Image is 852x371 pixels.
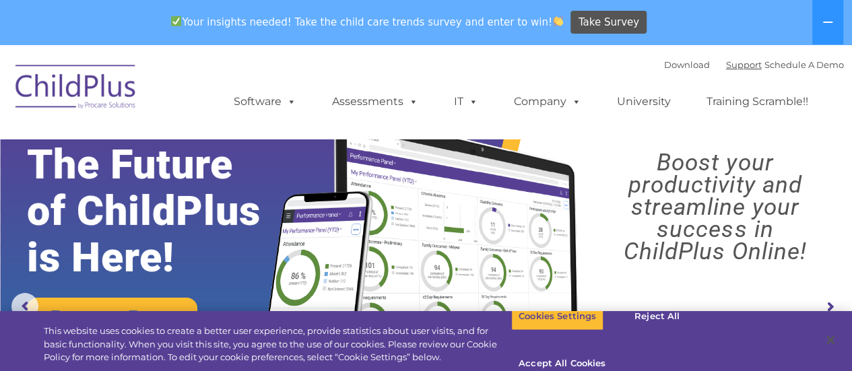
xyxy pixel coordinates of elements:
button: Cookies Settings [511,302,603,331]
img: ✅ [171,16,181,26]
a: Take Survey [570,11,647,34]
a: Schedule A Demo [764,59,844,70]
a: Support [726,59,762,70]
span: Phone number [187,144,244,154]
button: Close [816,325,845,355]
a: Company [500,88,595,115]
span: Your insights needed! Take the child care trends survey and enter to win! [166,9,569,35]
img: 👏 [553,16,563,26]
a: Software [220,88,310,115]
img: ChildPlus by Procare Solutions [9,55,143,123]
font: | [664,59,844,70]
rs-layer: Boost your productivity and streamline your success in ChildPlus Online! [589,151,841,263]
a: Request a Demo [27,298,197,335]
a: Download [664,59,710,70]
span: Last name [187,89,228,99]
button: Reject All [615,302,699,331]
a: University [603,88,684,115]
span: Take Survey [579,11,639,34]
rs-layer: The Future of ChildPlus is Here! [27,141,299,281]
a: IT [440,88,492,115]
a: Assessments [319,88,432,115]
div: This website uses cookies to create a better user experience, provide statistics about user visit... [44,325,511,364]
a: Training Scramble!! [693,88,822,115]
